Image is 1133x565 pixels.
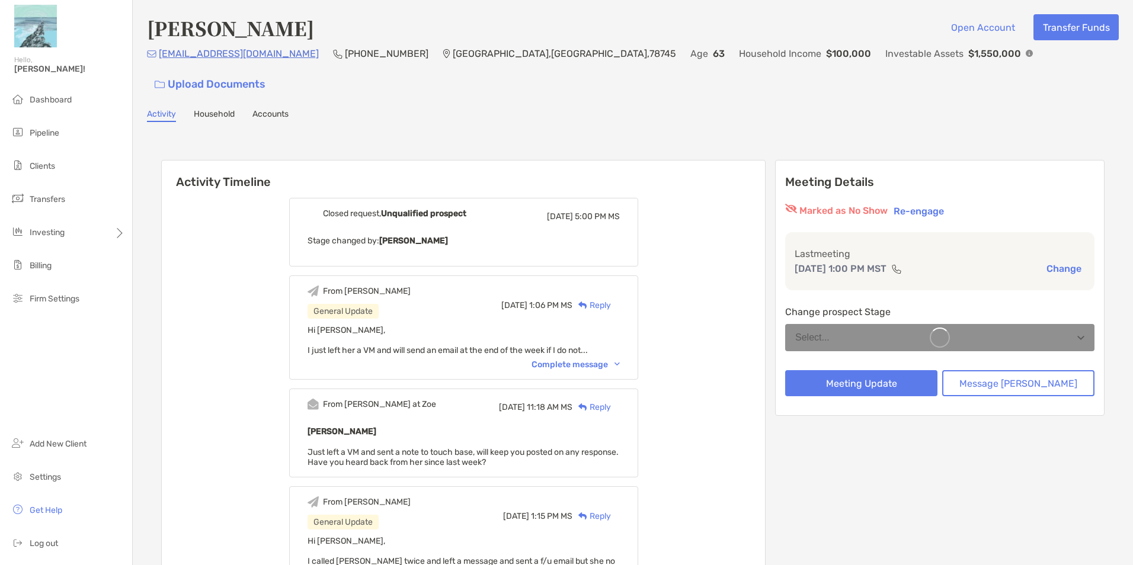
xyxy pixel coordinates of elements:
[1026,50,1033,57] img: Info Icon
[942,14,1024,40] button: Open Account
[30,161,55,171] span: Clients
[194,109,235,122] a: Household
[578,301,587,309] img: Reply icon
[11,535,25,550] img: logout icon
[381,208,466,219] b: Unqualified prospect
[323,286,411,296] div: From [PERSON_NAME]
[443,49,450,59] img: Location Icon
[11,436,25,450] img: add_new_client icon
[11,258,25,272] img: billing icon
[891,264,902,274] img: communication type
[1033,14,1119,40] button: Transfer Funds
[308,496,319,508] img: Event icon
[531,511,572,521] span: 1:15 PM MS
[11,502,25,516] img: get-help icon
[713,46,725,61] p: 63
[532,359,620,370] div: Complete message
[572,299,611,312] div: Reply
[529,300,572,310] span: 1:06 PM MS
[30,538,58,548] span: Log out
[159,46,319,61] p: [EMAIL_ADDRESS][DOMAIN_NAME]
[453,46,676,61] p: [GEOGRAPHIC_DATA] , [GEOGRAPHIC_DATA] , 78745
[252,109,289,122] a: Accounts
[308,447,619,467] span: Just left a VM and sent a note to touch base, will keep you posted on any response. Have you hear...
[885,46,964,61] p: Investable Assets
[308,285,319,297] img: Event icon
[572,510,611,522] div: Reply
[575,211,620,221] span: 5:00 PM MS
[30,227,65,237] span: Investing
[785,204,797,213] img: red eyr
[155,81,165,89] img: button icon
[308,515,379,529] div: General Update
[308,426,376,436] b: [PERSON_NAME]
[308,399,319,410] img: Event icon
[30,505,62,515] span: Get Help
[30,95,72,105] span: Dashboard
[527,402,572,412] span: 11:18 AM MS
[826,46,871,61] p: $100,000
[323,208,466,219] div: Closed request,
[30,294,79,304] span: Firm Settings
[30,194,65,204] span: Transfers
[345,46,428,61] p: [PHONE_NUMBER]
[147,72,273,97] a: Upload Documents
[11,224,25,239] img: investing icon
[578,512,587,520] img: Reply icon
[614,362,620,366] img: Chevron icon
[30,128,59,138] span: Pipeline
[147,50,156,57] img: Email Icon
[785,370,937,396] button: Meeting Update
[14,5,57,47] img: Zoe Logo
[308,208,319,219] img: Event icon
[308,325,588,355] span: Hi [PERSON_NAME], I just left her a VM and will send an email at the end of the week if I do not...
[501,300,527,310] span: [DATE]
[162,160,765,189] h6: Activity Timeline
[333,49,343,59] img: Phone Icon
[308,304,379,319] div: General Update
[11,125,25,139] img: pipeline icon
[547,211,573,221] span: [DATE]
[499,402,525,412] span: [DATE]
[11,92,25,106] img: dashboard icon
[11,158,25,172] img: clients icon
[739,46,821,61] p: Household Income
[942,370,1094,396] button: Message [PERSON_NAME]
[572,401,611,413] div: Reply
[578,403,587,411] img: Reply icon
[1043,262,1085,275] button: Change
[503,511,529,521] span: [DATE]
[785,304,1094,319] p: Change prospect Stage
[11,191,25,206] img: transfers icon
[690,46,708,61] p: Age
[795,261,886,276] p: [DATE] 1:00 PM MST
[323,399,436,409] div: From [PERSON_NAME] at Zoe
[799,204,888,218] p: Marked as No Show
[968,46,1021,61] p: $1,550,000
[308,233,620,248] p: Stage changed by:
[147,14,314,41] h4: [PERSON_NAME]
[147,109,176,122] a: Activity
[11,291,25,305] img: firm-settings icon
[11,469,25,483] img: settings icon
[379,236,448,246] b: [PERSON_NAME]
[785,175,1094,190] p: Meeting Details
[323,497,411,507] div: From [PERSON_NAME]
[890,204,948,218] button: Re-engage
[14,64,125,74] span: [PERSON_NAME]!
[30,472,61,482] span: Settings
[30,261,52,271] span: Billing
[795,246,1085,261] p: Last meeting
[30,439,87,449] span: Add New Client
